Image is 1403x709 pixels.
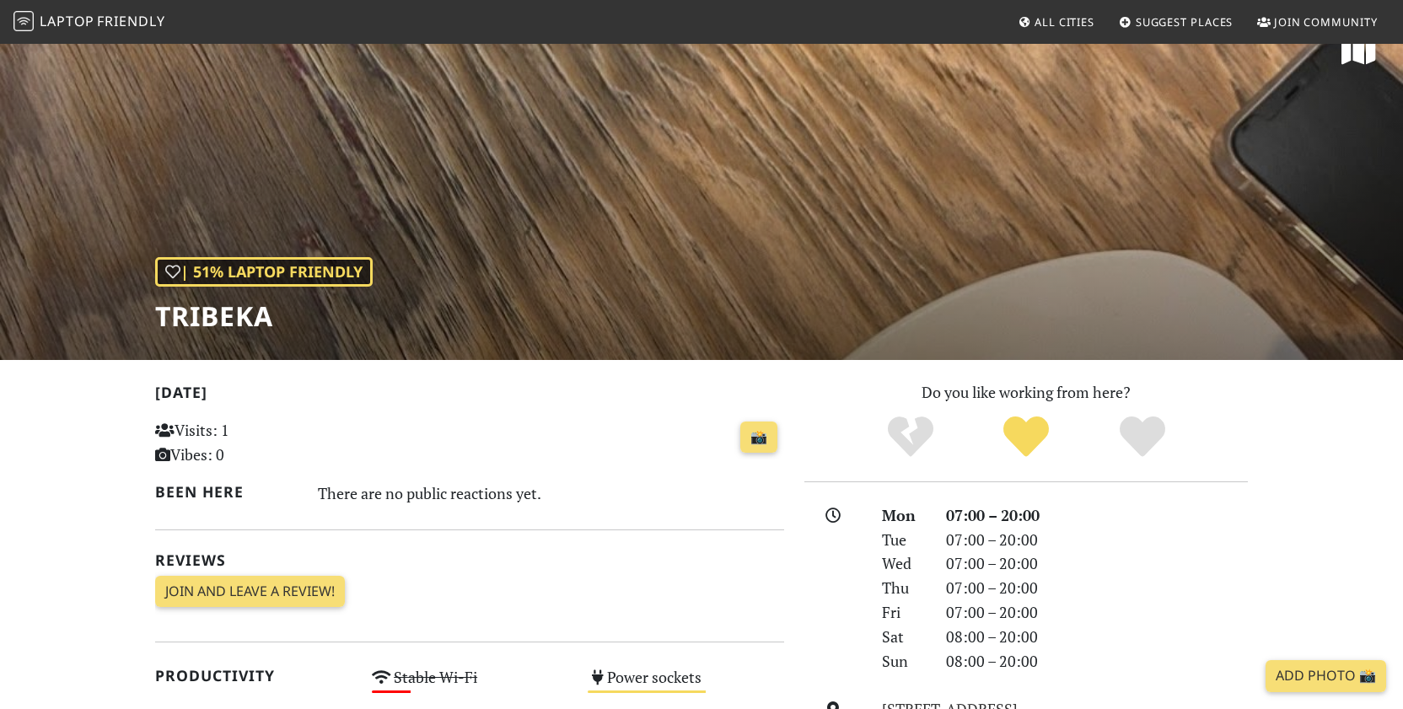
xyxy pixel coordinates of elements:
div: 07:00 – 20:00 [936,503,1258,528]
a: 📸 [740,422,777,454]
a: LaptopFriendly LaptopFriendly [13,8,165,37]
a: Join Community [1250,7,1384,37]
div: 07:00 – 20:00 [936,528,1258,552]
div: Thu [872,576,936,600]
p: Visits: 1 Vibes: 0 [155,418,352,467]
div: Mon [872,503,936,528]
h2: Productivity [155,667,352,685]
a: Add Photo 📸 [1266,660,1386,692]
div: Definitely! [1084,414,1201,460]
div: 07:00 – 20:00 [936,551,1258,576]
div: Fri [872,600,936,625]
a: Suggest Places [1112,7,1240,37]
span: Suggest Places [1136,14,1234,30]
div: 08:00 – 20:00 [936,649,1258,674]
div: | 51% Laptop Friendly [155,257,373,287]
h2: Been here [155,483,298,501]
h1: Tribeka [155,300,373,332]
div: 08:00 – 20:00 [936,625,1258,649]
div: Yes [968,414,1084,460]
div: Wed [872,551,936,576]
h2: Reviews [155,551,784,569]
a: Join and leave a review! [155,576,345,608]
div: Sun [872,649,936,674]
div: Tue [872,528,936,552]
span: Friendly [97,12,164,30]
span: Laptop [40,12,94,30]
span: Join Community [1274,14,1378,30]
div: 07:00 – 20:00 [936,576,1258,600]
div: Sat [872,625,936,649]
h2: [DATE] [155,384,784,408]
s: Stable Wi-Fi [394,667,477,687]
span: All Cities [1035,14,1094,30]
div: Power sockets [578,663,794,706]
div: There are no public reactions yet. [318,480,785,507]
p: Do you like working from here? [804,380,1248,405]
div: 07:00 – 20:00 [936,600,1258,625]
img: LaptopFriendly [13,11,34,31]
a: All Cities [1011,7,1101,37]
div: No [852,414,969,460]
